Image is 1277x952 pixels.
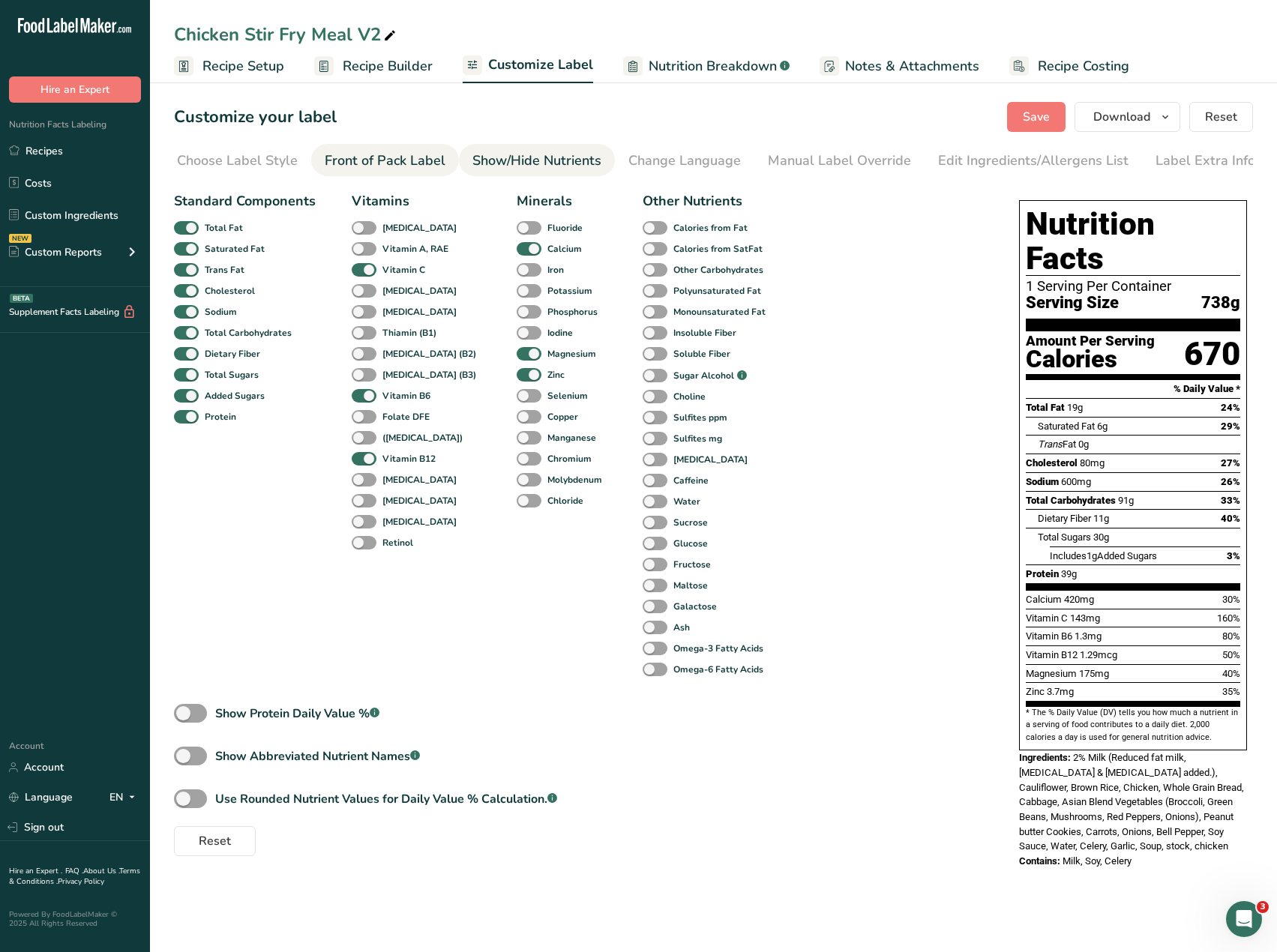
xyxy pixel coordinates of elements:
span: 2% Milk (Reduced fat milk, [MEDICAL_DATA] & [MEDICAL_DATA] added.), Cauliflower, Brown Rice, Chic... [1019,752,1244,852]
span: Customize Label [488,55,593,75]
span: Recipe Builder [343,56,433,76]
a: About Us . [83,866,119,876]
b: Chromium [547,452,592,466]
span: Total Carbohydrates [1026,495,1116,506]
b: Other Carbohydrates [673,263,763,277]
b: Folate DFE [382,410,430,424]
a: Recipe Setup [174,49,284,83]
b: Selenium [547,389,588,403]
b: [MEDICAL_DATA] [382,515,457,528]
b: Thiamin (B1) [382,326,436,340]
div: Edit Ingredients/Allergens List [938,151,1129,171]
span: 3% [1227,550,1240,561]
h1: Customize your label [174,105,337,130]
span: 600mg [1061,476,1091,487]
span: Download [1093,108,1150,126]
a: Privacy Policy [58,876,104,887]
a: Hire an Expert . [9,866,62,876]
span: 11g [1093,513,1109,524]
div: Chicken Stir Fry Meal V2 [174,21,399,48]
b: Total Carbohydrates [205,326,292,340]
b: Sodium [205,305,237,319]
span: 420mg [1064,594,1094,605]
b: [MEDICAL_DATA] [382,494,457,507]
b: Vitamin B12 [382,452,436,466]
b: Protein [205,410,236,424]
b: Fructose [673,558,711,571]
span: 29% [1221,421,1240,432]
div: Powered By FoodLabelMaker © 2025 All Rights Reserved [9,910,141,928]
span: Saturated Fat [1038,421,1095,432]
span: 26% [1221,476,1240,487]
span: 160% [1217,612,1240,624]
b: Maltose [673,579,708,592]
span: Serving Size [1026,294,1119,313]
span: Notes & Attachments [845,56,979,76]
span: 738g [1201,294,1240,313]
span: 91g [1118,495,1134,506]
h1: Nutrition Facts [1026,207,1240,276]
span: 6g [1097,421,1108,432]
span: Nutrition Breakdown [649,56,777,76]
a: Language [9,784,73,810]
div: Minerals [517,191,607,211]
b: Fluoride [547,221,583,235]
span: 19g [1067,402,1083,413]
div: Standard Components [174,191,316,211]
span: Protein [1026,568,1059,579]
div: Change Language [628,151,741,171]
span: Ingredients: [1019,752,1071,763]
a: FAQ . [65,866,83,876]
b: Galactose [673,600,717,613]
div: Calories [1026,349,1155,370]
b: Sulfites ppm [673,411,727,424]
span: 50% [1222,649,1240,660]
b: Zinc [547,368,565,382]
span: Total Fat [1026,402,1065,413]
span: 24% [1221,402,1240,413]
span: Includes Added Sugars [1050,550,1157,561]
section: % Daily Value * [1026,380,1240,398]
b: Monounsaturated Fat [673,305,766,319]
span: 33% [1221,495,1240,506]
b: Caffeine [673,474,709,487]
b: Total Fat [205,221,243,235]
span: Dietary Fiber [1038,513,1091,524]
b: Total Sugars [205,368,259,382]
span: 35% [1222,686,1240,697]
span: 1.29mcg [1080,649,1117,660]
span: Recipe Costing [1038,56,1129,76]
span: 1.3mg [1075,630,1102,642]
a: Recipe Costing [1009,49,1129,83]
div: Amount Per Serving [1026,334,1155,349]
span: Magnesium [1026,668,1077,679]
b: Calories from SatFat [673,242,763,256]
div: Show Abbreviated Nutrient Names [215,747,420,765]
div: Other Nutrients [643,191,770,211]
b: [MEDICAL_DATA] (B3) [382,368,476,382]
button: Download [1075,102,1180,132]
span: Vitamin C [1026,612,1068,624]
button: Save [1007,102,1066,132]
b: Calories from Fat [673,221,748,235]
button: Hire an Expert [9,76,141,103]
div: Use Rounded Nutrient Values for Daily Value % Calculation. [215,790,557,808]
span: Zinc [1026,686,1045,697]
span: 143mg [1070,612,1100,624]
b: ([MEDICAL_DATA]) [382,431,463,445]
span: Vitamin B6 [1026,630,1072,642]
b: Glucose [673,537,708,550]
span: 40% [1222,668,1240,679]
a: Notes & Attachments [820,49,979,83]
b: Iron [547,263,564,277]
span: Milk, Soy, Celery [1063,855,1132,867]
b: Omega-6 Fatty Acids [673,663,763,676]
b: Polyunsaturated Fat [673,284,761,298]
b: Manganese [547,431,596,445]
b: Retinol [382,536,413,549]
b: Magnesium [547,347,596,361]
div: EN [109,789,141,807]
span: Vitamin B12 [1026,649,1078,660]
span: 0g [1078,439,1089,450]
span: 30g [1093,531,1109,543]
